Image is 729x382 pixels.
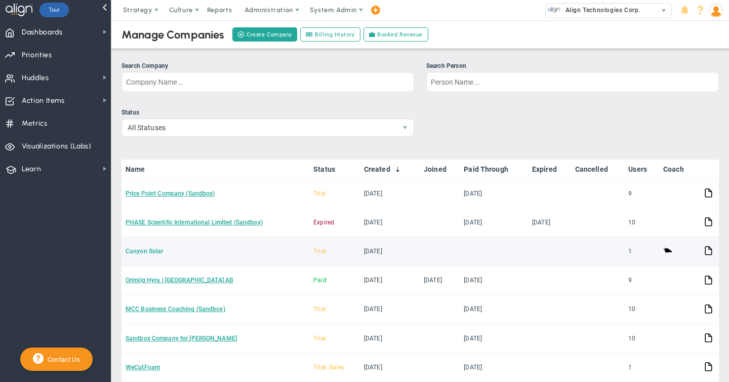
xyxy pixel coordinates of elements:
[126,190,215,197] a: Price Point Company (Sandbox)
[126,335,237,342] a: Sandbox Company for [PERSON_NAME]
[426,61,719,71] div: Search Person
[313,248,326,255] span: Trial
[528,208,571,237] td: [DATE]
[123,6,152,14] span: Strategy
[360,208,420,237] td: [DATE]
[460,208,528,237] td: [DATE]
[426,72,719,92] input: Search Person
[313,364,344,371] span: Trial: Sales
[313,219,334,226] span: Expired
[624,237,659,266] td: 1
[44,356,80,363] span: Contact Us
[464,165,523,173] a: Paid Through
[624,208,659,237] td: 10
[313,335,326,342] span: Trial
[22,45,52,66] span: Priorities
[420,266,460,295] td: [DATE]
[363,27,428,42] a: Booked Revenue
[121,61,414,71] div: Search Company
[624,353,659,382] td: 1
[126,305,225,313] a: MCC Business Coaching (Sandbox)
[126,277,233,284] a: Orimlig Hyra i [GEOGRAPHIC_DATA] AB
[548,4,560,16] img: 10991.Company.photo
[360,179,420,208] td: [DATE]
[460,353,528,382] td: [DATE]
[313,190,326,197] span: Trial
[121,28,225,42] div: Manage Companies
[126,364,160,371] a: WeCutFoam
[360,295,420,324] td: [DATE]
[575,165,620,173] a: Cancelled
[310,6,357,14] span: System Admin
[126,248,163,255] a: Canyon Solar
[313,305,326,313] span: Trial
[22,90,65,111] span: Action Items
[624,179,659,208] td: 9
[360,353,420,382] td: [DATE]
[628,165,655,173] a: Users
[121,108,414,118] div: Status
[169,6,193,14] span: Culture
[460,179,528,208] td: [DATE]
[232,27,297,42] button: Create Company
[126,219,263,226] a: PHASE Scientific International Limited (Sandbox)
[22,22,63,43] span: Dashboards
[360,324,420,353] td: [DATE]
[313,165,355,173] a: Status
[624,324,659,353] td: 10
[360,266,420,295] td: [DATE]
[313,277,327,284] span: Paid
[22,136,92,157] span: Visualizations (Labs)
[460,324,528,353] td: [DATE]
[624,295,659,324] td: 10
[22,67,49,89] span: Huddles
[364,165,416,173] a: Created
[396,119,414,136] span: select
[360,237,420,266] td: [DATE]
[126,165,305,173] a: Name
[709,4,723,17] img: 50249.Person.photo
[532,165,566,173] a: Expired
[560,4,640,17] span: Align Technologies Corp.
[624,266,659,295] td: 9
[22,113,48,134] span: Metrics
[121,72,414,92] input: Search Company
[460,266,528,295] td: [DATE]
[460,295,528,324] td: [DATE]
[424,165,456,173] a: Joined
[663,165,696,173] a: Coach
[245,6,293,14] span: Administration
[22,159,41,180] span: Learn
[122,119,396,136] span: All Statuses
[300,27,360,42] a: Billing History
[657,4,671,18] span: select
